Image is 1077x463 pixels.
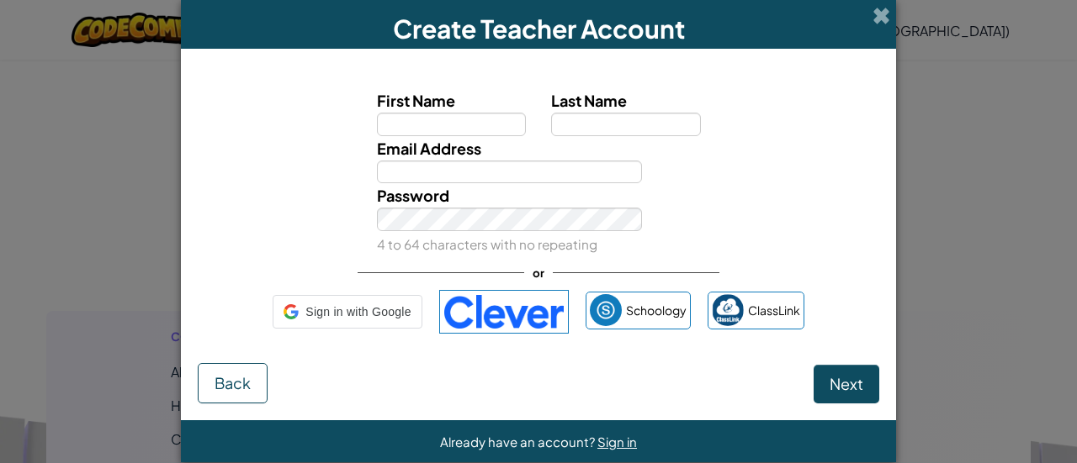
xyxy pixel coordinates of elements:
button: Back [198,363,268,403]
span: Already have an account? [440,434,597,450]
span: or [524,260,553,285]
span: ClassLink [748,298,800,323]
span: Last Name [551,91,627,110]
span: Sign in with Google [305,300,411,324]
button: Next [814,365,879,403]
span: Password [377,186,449,205]
a: Sign in [597,434,637,450]
span: Back [215,373,251,392]
img: schoology.png [590,294,622,326]
span: Next [830,374,863,393]
span: First Name [377,91,455,110]
small: 4 to 64 characters with no repeating [377,236,597,252]
div: Sign in with Google [273,295,422,329]
img: classlink-logo-small.png [712,294,744,326]
span: Create Teacher Account [393,13,685,45]
span: Schoology [626,298,687,323]
img: clever-logo-blue.png [439,290,569,334]
span: Email Address [377,139,481,158]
